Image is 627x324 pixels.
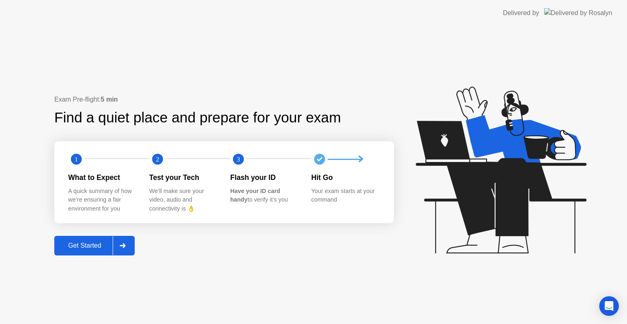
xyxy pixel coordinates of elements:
div: Test your Tech [149,172,218,183]
div: to verify it’s you [230,187,298,204]
b: 5 min [101,96,118,103]
img: Delivered by Rosalyn [544,8,612,18]
b: Have your ID card handy [230,188,280,203]
div: Open Intercom Messenger [599,296,619,316]
div: Find a quiet place and prepare for your exam [54,107,342,129]
div: We’ll make sure your video, audio and connectivity is 👌 [149,187,218,213]
text: 2 [156,155,159,163]
div: Your exam starts at your command [311,187,380,204]
div: Flash your ID [230,172,298,183]
button: Get Started [54,236,135,255]
text: 1 [75,155,78,163]
div: Exam Pre-flight: [54,95,394,104]
div: Hit Go [311,172,380,183]
div: Get Started [57,242,113,249]
div: Delivered by [503,8,539,18]
div: What to Expect [68,172,136,183]
div: A quick summary of how we’re ensuring a fair environment for you [68,187,136,213]
text: 3 [237,155,240,163]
